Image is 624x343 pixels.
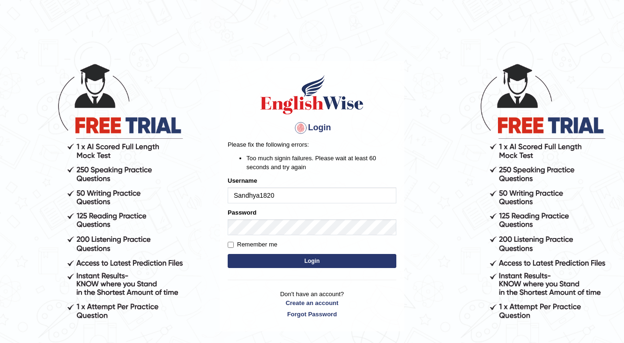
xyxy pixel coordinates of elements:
h4: Login [228,120,396,135]
p: Don't have an account? [228,290,396,319]
img: Logo of English Wise sign in for intelligent practice with AI [259,74,365,116]
label: Password [228,208,256,217]
li: Too much signin failures. Please wait at least 60 seconds and try again [246,154,396,171]
button: Login [228,254,396,268]
label: Username [228,176,257,185]
label: Remember me [228,240,277,249]
a: Forgot Password [228,310,396,319]
a: Create an account [228,298,396,307]
input: Remember me [228,242,234,248]
p: Please fix the following errors: [228,140,396,149]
